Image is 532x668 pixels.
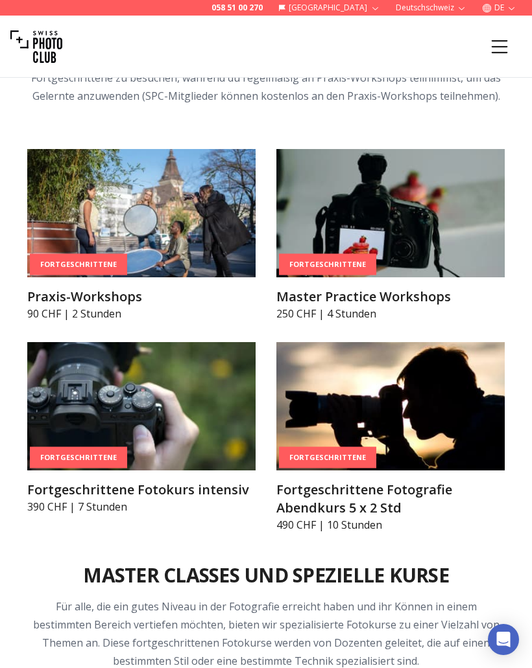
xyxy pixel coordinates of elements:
[27,499,256,514] p: 390 CHF | 7 Stunden
[27,481,256,499] h3: Fortgeschrittene Fotokurs intensiv
[30,254,127,275] div: Fortgeschrittene
[27,306,256,321] p: 90 CHF | 2 Stunden
[30,447,127,468] div: Fortgeschrittene
[478,25,522,69] button: Menu
[276,517,505,533] p: 490 CHF | 10 Stunden
[27,51,505,105] p: Wir empfehlen dir, nach Abschluss eines Anfängerkurses den Lightroom Kurs & einen Kurs für Fortge...
[276,342,505,533] a: Fortgeschrittene Fotografie Abendkurs 5 x 2 StdFortgeschritteneFortgeschrittene Fotografie Abendk...
[276,481,505,517] h3: Fortgeschrittene Fotografie Abendkurs 5 x 2 Std
[10,21,62,73] img: Swiss photo club
[279,447,376,468] div: Fortgeschrittene
[27,149,256,321] a: Praxis-WorkshopsFortgeschrittenePraxis-Workshops90 CHF | 2 Stunden
[212,3,263,13] a: 058 51 00 270
[27,149,256,277] img: Praxis-Workshops
[276,306,505,321] p: 250 CHF | 4 Stunden
[276,288,505,306] h3: Master Practice Workshops
[276,149,505,321] a: Master Practice WorkshopsFortgeschritteneMaster Practice Workshops250 CHF | 4 Stunden
[27,288,256,306] h3: Praxis-Workshops
[488,624,519,655] div: Open Intercom Messenger
[279,254,376,275] div: Fortgeschrittene
[27,342,256,514] a: Fortgeschrittene Fotokurs intensivFortgeschritteneFortgeschrittene Fotokurs intensiv390 CHF | 7 S...
[276,149,505,277] img: Master Practice Workshops
[276,342,505,470] img: Fortgeschrittene Fotografie Abendkurs 5 x 2 Std
[83,564,449,587] h2: Master Classes und spezielle Kurse
[33,599,500,668] span: Für alle, die ein gutes Niveau in der Fotografie erreicht haben und ihr Können in einem bestimmte...
[27,342,256,470] img: Fortgeschrittene Fotokurs intensiv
